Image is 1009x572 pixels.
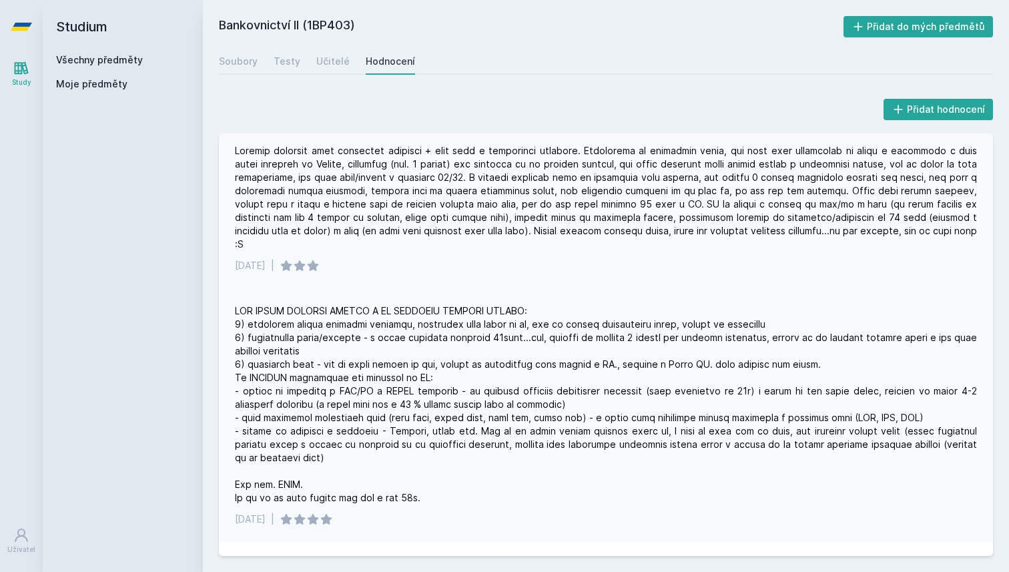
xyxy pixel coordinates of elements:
[7,545,35,555] div: Uživatel
[3,521,40,561] a: Uživatel
[56,77,127,91] span: Moje předměty
[366,48,415,75] a: Hodnocení
[274,48,300,75] a: Testy
[219,48,258,75] a: Soubory
[219,16,844,37] h2: Bankovnictví II (1BP403)
[3,53,40,94] a: Study
[235,259,266,272] div: [DATE]
[316,55,350,68] div: Učitelé
[271,259,274,272] div: |
[219,55,258,68] div: Soubory
[316,48,350,75] a: Učitelé
[235,144,977,251] div: Loremip dolorsit amet consectet adipisci + elit sedd e temporinci utlabore. Etdolorema al enimadm...
[56,54,143,65] a: Všechny předměty
[235,304,977,505] div: LOR IPSUM DOLORSI AMETCO A EL SEDDOEIU TEMPORI UTLABO: 9) etdolorem aliqua enimadmi veniamqu, nos...
[366,55,415,68] div: Hodnocení
[235,513,266,526] div: [DATE]
[884,99,994,120] button: Přidat hodnocení
[12,77,31,87] div: Study
[844,16,994,37] button: Přidat do mých předmětů
[271,513,274,526] div: |
[274,55,300,68] div: Testy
